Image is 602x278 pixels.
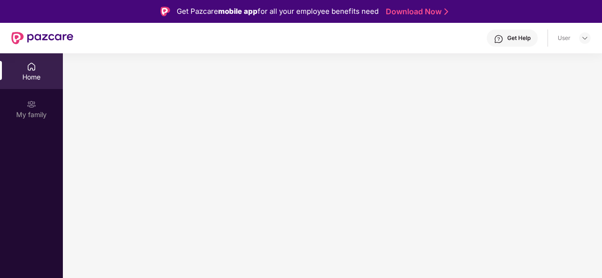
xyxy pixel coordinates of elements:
[27,62,36,71] img: svg+xml;base64,PHN2ZyBpZD0iSG9tZSIgeG1sbnM9Imh0dHA6Ly93d3cudzMub3JnLzIwMDAvc3ZnIiB3aWR0aD0iMjAiIG...
[386,7,445,17] a: Download Now
[444,7,448,17] img: Stroke
[27,99,36,109] img: svg+xml;base64,PHN2ZyB3aWR0aD0iMjAiIGhlaWdodD0iMjAiIHZpZXdCb3g9IjAgMCAyMCAyMCIgZmlsbD0ibm9uZSIgeG...
[581,34,589,42] img: svg+xml;base64,PHN2ZyBpZD0iRHJvcGRvd24tMzJ4MzIiIHhtbG5zPSJodHRwOi8vd3d3LnczLm9yZy8yMDAwL3N2ZyIgd2...
[11,32,73,44] img: New Pazcare Logo
[558,34,571,42] div: User
[161,7,170,16] img: Logo
[177,6,379,17] div: Get Pazcare for all your employee benefits need
[218,7,258,16] strong: mobile app
[507,34,531,42] div: Get Help
[494,34,503,44] img: svg+xml;base64,PHN2ZyBpZD0iSGVscC0zMngzMiIgeG1sbnM9Imh0dHA6Ly93d3cudzMub3JnLzIwMDAvc3ZnIiB3aWR0aD...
